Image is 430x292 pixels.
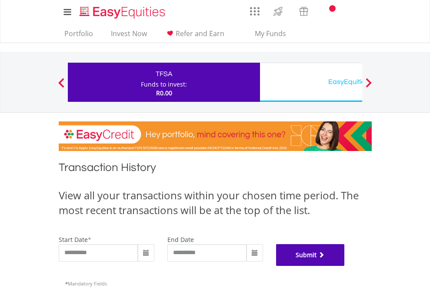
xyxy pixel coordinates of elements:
[361,2,383,21] a: My Profile
[107,29,150,43] a: Invest Now
[59,235,88,244] label: start date
[65,280,107,287] span: Mandatory Fields
[339,2,361,20] a: FAQ's and Support
[156,89,172,97] span: R0.00
[61,29,97,43] a: Portfolio
[59,160,372,179] h1: Transaction History
[161,29,228,43] a: Refer and Earn
[176,29,224,38] span: Refer and Earn
[360,82,377,91] button: Next
[59,121,372,151] img: EasyCredit Promotion Banner
[242,28,299,39] span: My Funds
[250,7,260,16] img: grid-menu-icon.svg
[76,2,169,20] a: Home page
[276,244,345,266] button: Submit
[73,68,255,80] div: TFSA
[317,2,339,20] a: Notifications
[167,235,194,244] label: end date
[78,5,169,20] img: EasyEquities_Logo.png
[271,4,285,18] img: thrive-v2.svg
[297,4,311,18] img: vouchers-v2.svg
[244,2,265,16] a: AppsGrid
[59,188,372,218] div: View all your transactions within your chosen time period. The most recent transactions will be a...
[291,2,317,18] a: Vouchers
[53,82,70,91] button: Previous
[141,80,187,89] div: Funds to invest:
